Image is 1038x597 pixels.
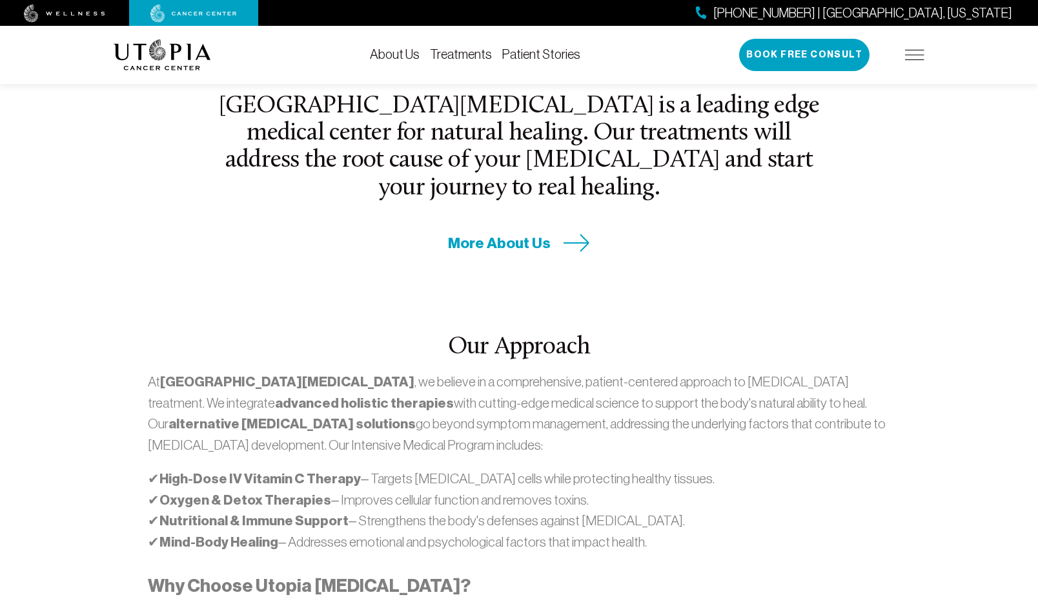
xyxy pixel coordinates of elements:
span: More About Us [448,233,551,253]
a: More About Us [448,233,590,253]
strong: Oxygen & Detox Therapies [159,492,331,508]
strong: High-Dose IV Vitamin C Therapy [159,470,361,487]
strong: Nutritional & Immune Support [159,512,349,529]
img: wellness [24,5,105,23]
strong: [GEOGRAPHIC_DATA][MEDICAL_DATA] [160,373,414,390]
a: Treatments [430,47,492,61]
span: [PHONE_NUMBER] | [GEOGRAPHIC_DATA], [US_STATE] [713,4,1012,23]
a: About Us [370,47,420,61]
button: Book Free Consult [739,39,870,71]
img: logo [114,39,211,70]
p: ✔ – Targets [MEDICAL_DATA] cells while protecting healthy tissues. ✔ – Improves cellular function... [148,468,890,552]
h2: Our Approach [148,334,890,361]
img: cancer center [150,5,237,23]
strong: alternative [MEDICAL_DATA] solutions [168,415,416,432]
h2: [GEOGRAPHIC_DATA][MEDICAL_DATA] is a leading edge medical center for natural healing. Our treatme... [217,93,821,202]
p: At , we believe in a comprehensive, patient-centered approach to [MEDICAL_DATA] treatment. We int... [148,372,890,455]
a: Patient Stories [502,47,580,61]
a: [PHONE_NUMBER] | [GEOGRAPHIC_DATA], [US_STATE] [696,4,1012,23]
strong: Mind-Body Healing [159,534,278,550]
strong: Why Choose Utopia [MEDICAL_DATA]? [148,575,471,596]
strong: advanced holistic therapies [275,395,454,412]
img: icon-hamburger [905,50,924,60]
